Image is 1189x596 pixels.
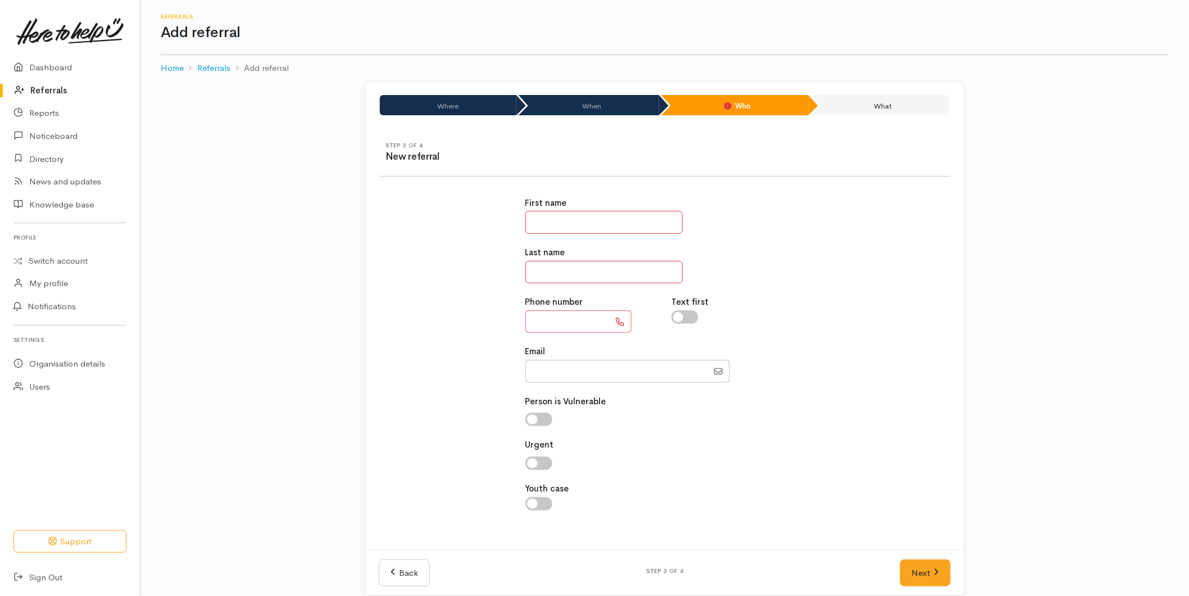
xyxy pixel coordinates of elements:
h6: Settings [13,332,126,347]
li: When [519,95,659,115]
li: Where [380,95,516,115]
li: What [811,95,950,115]
h6: Referrals [161,13,1169,20]
label: Urgent [525,439,554,451]
a: Back [379,559,430,587]
h1: Add referral [161,25,1169,41]
label: Last name [525,246,565,259]
li: Who [661,95,809,115]
h3: New referral [385,152,665,162]
label: Phone number [525,296,583,309]
label: First name [525,197,567,210]
h6: Profile [13,230,126,245]
label: Youth case [525,482,569,495]
label: Email [525,345,546,358]
a: Next [900,559,951,587]
label: Person is Vulnerable [525,395,606,408]
li: Add referral [230,62,289,75]
a: Referrals [197,62,230,75]
h6: Step 3 of 4 [443,568,886,574]
a: Home [161,62,184,75]
nav: breadcrumb [161,55,1169,82]
h6: Step 3 of 4 [385,142,665,148]
button: Support [13,530,126,553]
label: Text first [671,296,709,309]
